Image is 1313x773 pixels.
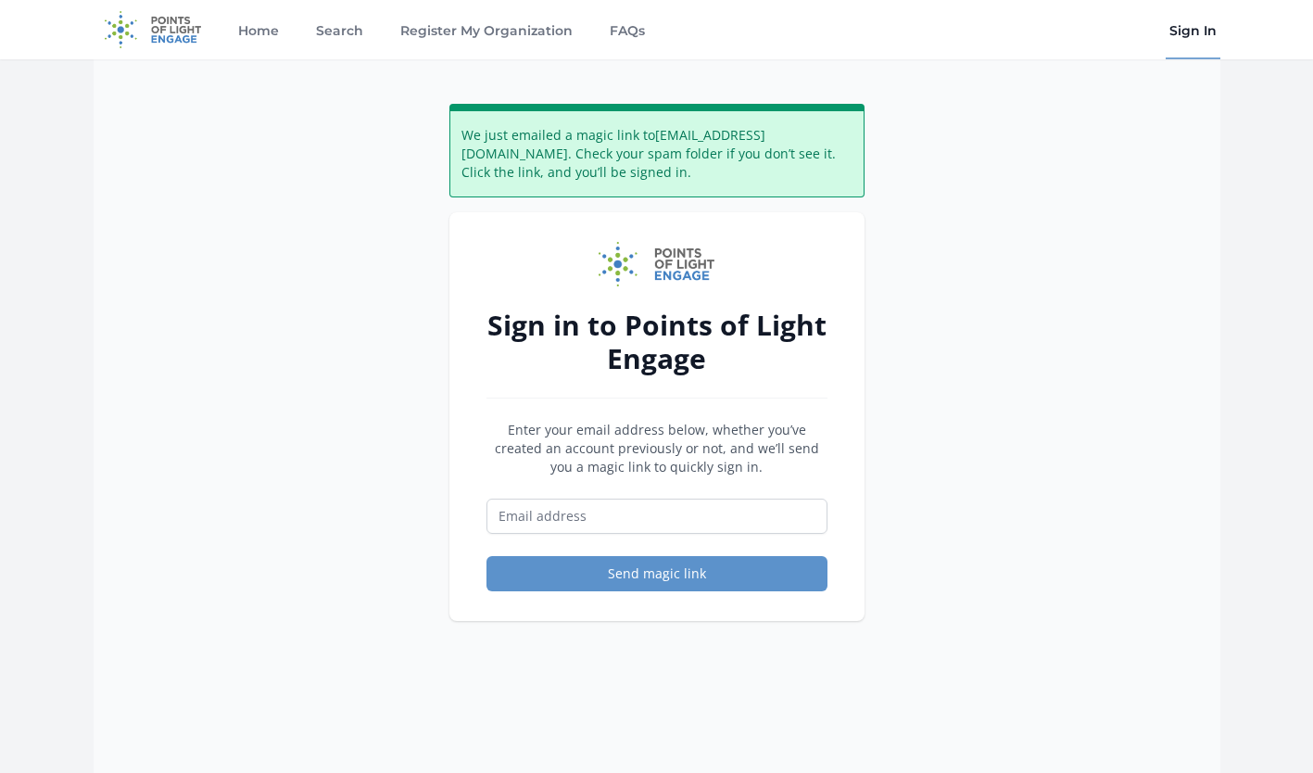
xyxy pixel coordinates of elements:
[486,421,827,476] p: Enter your email address below, whether you’ve created an account previously or not, and we’ll se...
[486,556,827,591] button: Send magic link
[486,499,827,534] input: Email address
[449,104,865,197] div: We just emailed a magic link to [EMAIL_ADDRESS][DOMAIN_NAME] . Check your spam folder if you don’...
[486,309,827,375] h2: Sign in to Points of Light Engage
[599,242,715,286] img: Points of Light Engage logo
